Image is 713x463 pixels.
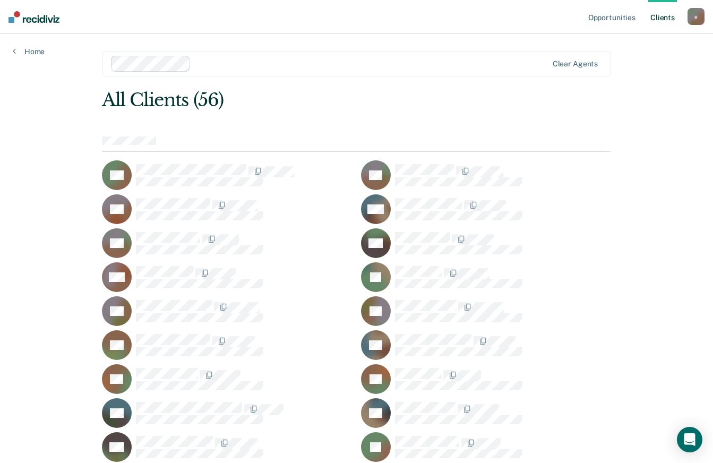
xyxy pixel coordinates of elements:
a: Home [13,47,45,56]
div: Open Intercom Messenger [677,427,702,452]
div: All Clients (56) [102,89,509,111]
div: Clear agents [553,59,598,68]
img: Recidiviz [8,11,59,23]
button: e [688,8,705,25]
